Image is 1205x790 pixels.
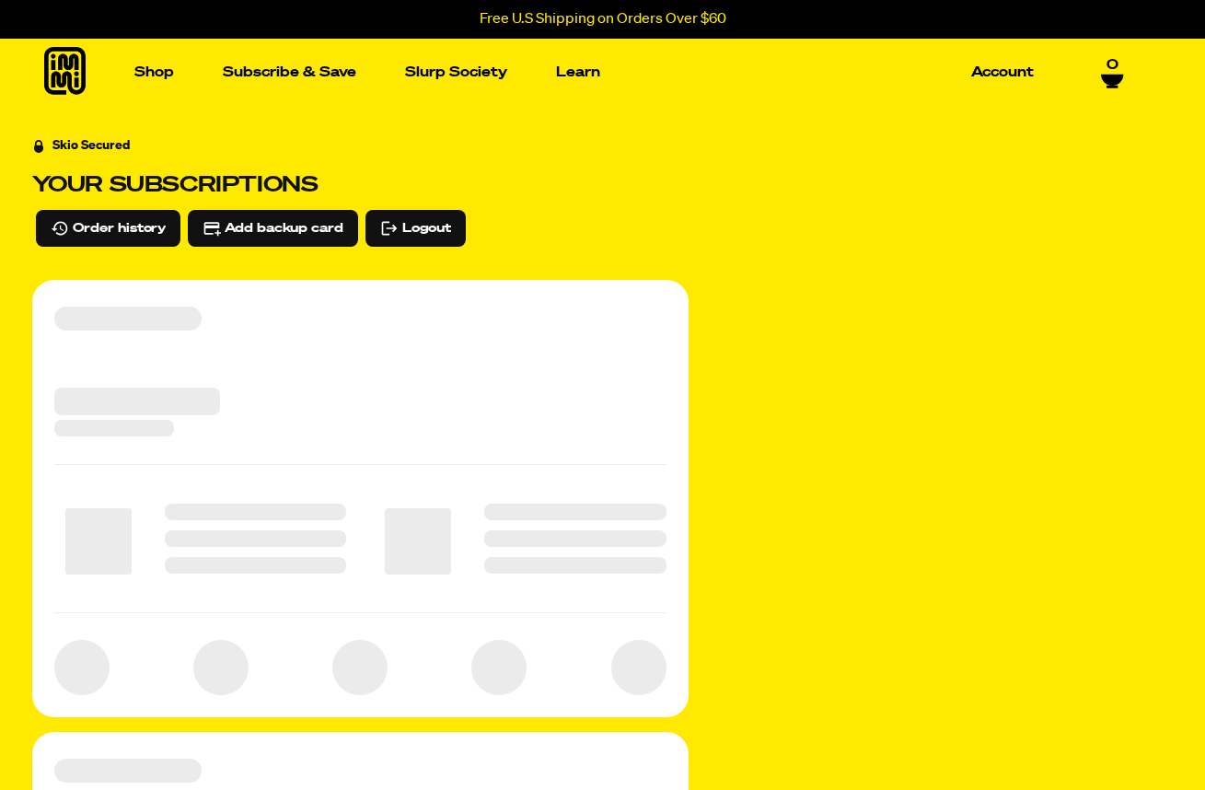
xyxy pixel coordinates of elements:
[365,210,466,247] button: Logout
[65,508,132,575] span: ‌
[165,530,347,547] span: ‌
[480,11,726,28] p: Free U.S Shipping on Orders Over $60
[127,39,1041,106] nav: Main navigation
[36,210,181,247] button: Order history
[52,135,130,156] div: Skio Secured
[54,759,202,783] span: ‌
[32,140,45,153] svg: Security
[193,640,249,695] span: ‌
[127,58,181,87] a: Shop
[225,218,343,238] span: Add backup card
[611,640,666,695] span: ‌
[54,307,202,331] span: ‌
[54,640,110,695] span: ‌
[964,58,1041,87] a: Account
[165,504,347,520] span: ‌
[54,420,174,436] span: ‌
[215,58,364,87] a: Subscribe & Save
[549,58,608,87] a: Learn
[32,135,130,170] a: Skio Secured
[402,218,451,238] span: Logout
[165,557,347,574] span: ‌
[332,640,388,695] span: ‌
[398,58,515,87] a: Slurp Society
[1107,57,1118,74] span: 0
[471,640,527,695] span: ‌
[385,508,451,575] span: ‌
[54,388,220,415] span: ‌
[1101,57,1124,88] a: 0
[73,218,167,238] span: Order history
[32,171,689,199] h3: Your subscriptions
[484,504,666,520] span: ‌
[188,210,358,247] button: Add backup card
[484,530,666,547] span: ‌
[484,557,666,574] span: ‌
